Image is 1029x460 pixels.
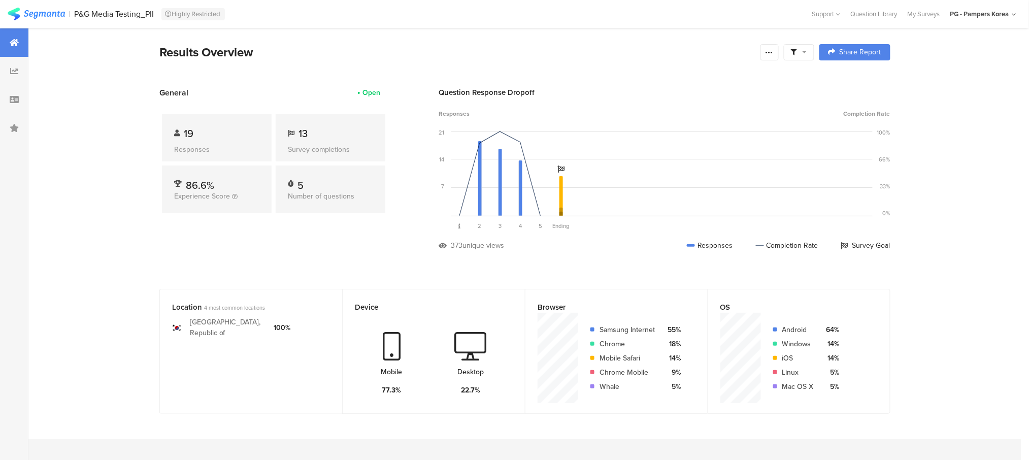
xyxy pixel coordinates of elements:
[551,222,571,230] div: Ending
[600,381,655,392] div: Whale
[663,381,681,392] div: 5%
[355,302,496,313] div: Device
[288,144,373,155] div: Survey completions
[782,324,814,335] div: Android
[382,385,402,396] div: 77.3%
[600,353,655,364] div: Mobile Safari
[174,144,259,155] div: Responses
[557,166,565,173] i: Survey Goal
[663,339,681,349] div: 18%
[439,87,890,98] div: Question Response Dropoff
[439,155,444,163] div: 14
[841,240,890,251] div: Survey Goal
[663,367,681,378] div: 9%
[822,324,840,335] div: 64%
[538,302,679,313] div: Browser
[877,128,890,137] div: 100%
[880,182,890,190] div: 33%
[663,353,681,364] div: 14%
[381,367,403,377] div: Mobile
[439,109,470,118] span: Responses
[451,240,462,251] div: 373
[186,178,214,193] span: 86.6%
[539,222,543,230] span: 5
[782,381,814,392] div: Mac OS X
[184,126,193,141] span: 19
[822,339,840,349] div: 14%
[720,302,861,313] div: OS
[950,9,1009,19] div: PG - Pampers Korea
[297,178,304,188] div: 5
[812,6,841,22] div: Support
[782,339,814,349] div: Windows
[903,9,945,19] a: My Surveys
[600,367,655,378] div: Chrome Mobile
[478,222,482,230] span: 2
[441,182,444,190] div: 7
[8,8,65,20] img: segmanta logo
[782,353,814,364] div: iOS
[190,317,266,338] div: [GEOGRAPHIC_DATA], Republic of
[161,8,225,20] div: Highly Restricted
[172,302,313,313] div: Location
[879,155,890,163] div: 66%
[288,191,354,202] span: Number of questions
[519,222,522,230] span: 4
[687,240,733,251] div: Responses
[499,222,502,230] span: 3
[461,385,480,396] div: 22.7%
[846,9,903,19] a: Question Library
[883,209,890,217] div: 0%
[822,381,840,392] div: 5%
[159,43,755,61] div: Results Overview
[439,128,444,137] div: 21
[782,367,814,378] div: Linux
[69,8,71,20] div: |
[840,49,881,56] span: Share Report
[274,322,291,333] div: 100%
[174,191,230,202] span: Experience Score
[457,367,484,377] div: Desktop
[362,87,380,98] div: Open
[298,126,308,141] span: 13
[663,324,681,335] div: 55%
[600,324,655,335] div: Samsung Internet
[844,109,890,118] span: Completion Rate
[462,240,504,251] div: unique views
[756,240,818,251] div: Completion Rate
[204,304,265,312] span: 4 most common locations
[600,339,655,349] div: Chrome
[159,87,188,98] span: General
[75,9,154,19] div: P&G Media Testing_PII
[822,367,840,378] div: 5%
[822,353,840,364] div: 14%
